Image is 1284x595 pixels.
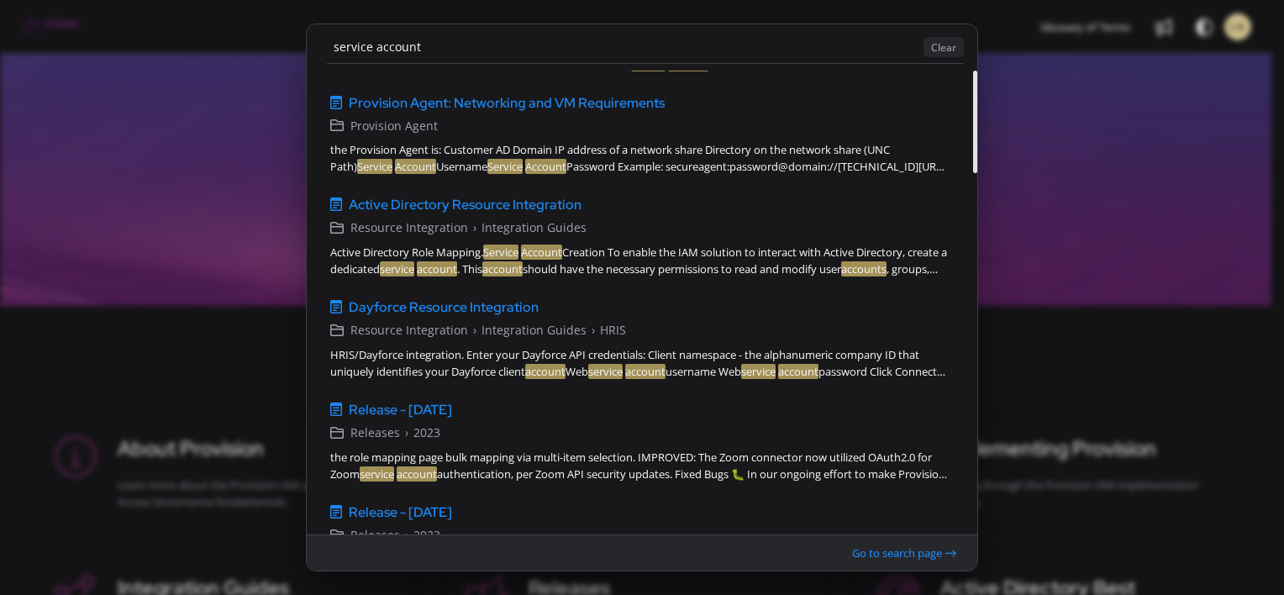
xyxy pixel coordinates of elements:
[330,39,950,72] div: Directory on the network share (UNC Path) Username Password Example: secureagent:password@domain:...
[525,159,566,174] em: Account
[330,449,950,482] div: the role mapping page bulk mapping via multi-item selection. IMPROVED: The Zoom connector now uti...
[349,92,665,113] span: Provision Agent: Networking and VM Requirements
[395,159,436,174] em: Account
[330,244,950,277] div: Active Directory Role Mapping. Creation To enable the IAM solution to interact with Active Direct...
[349,195,581,215] span: Active Directory Resource Integration
[413,526,440,545] span: 2023
[851,544,957,562] button: Go to search page
[350,424,400,442] span: Releases
[741,364,776,379] em: service
[778,364,818,379] em: account
[350,321,468,340] span: Resource Integration
[473,321,476,340] span: ›
[350,526,400,545] span: Releases
[413,424,440,442] span: 2023
[600,321,626,340] span: HRIS
[473,219,476,237] span: ›
[380,261,414,276] em: service
[324,291,956,387] a: Dayforce Resource IntegrationResource Integration›Integration Guides›HRISHRIS/Dayforce integratio...
[349,297,539,318] span: Dayforce Resource Integration
[349,503,452,523] span: Release - [DATE]
[330,141,950,175] div: the Provision Agent is: Customer AD Domain IP address of a network share Directory on the network...
[360,466,394,482] em: service
[483,245,518,260] em: Service
[521,245,562,260] em: Account
[324,496,956,592] a: Release - [DATE]Releases›2023for financial-institution-centric identity access management, we hav...
[349,400,452,420] span: Release - [DATE]
[924,37,964,57] button: Clear
[417,261,457,276] em: account
[405,526,408,545] span: ›
[487,159,523,174] em: Service
[625,364,666,379] em: account
[841,261,887,276] em: accounts
[324,393,956,489] a: Release - [DATE]Releases›2023the role mapping page bulk mapping via multi-item selection. IMPROVE...
[588,364,623,379] em: service
[350,219,468,237] span: Resource Integration
[324,86,956,182] a: Provision Agent: Networking and VM RequirementsProvision Agentthe Provision Agent is: Customer AD...
[592,321,595,340] span: ›
[481,219,587,237] span: Integration Guides
[327,31,917,63] input: Enter Keywords
[482,261,523,276] em: account
[324,188,956,284] a: Active Directory Resource IntegrationResource Integration›Integration GuidesActive Directory Role...
[405,424,408,442] span: ›
[397,466,437,482] em: account
[330,346,950,380] div: HRIS/Dayforce integration. Enter your Dayforce API credentials: Client namespace - the alphanumer...
[481,321,587,340] span: Integration Guides
[357,159,392,174] em: Service
[525,364,566,379] em: account
[350,116,438,134] span: Provision Agent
